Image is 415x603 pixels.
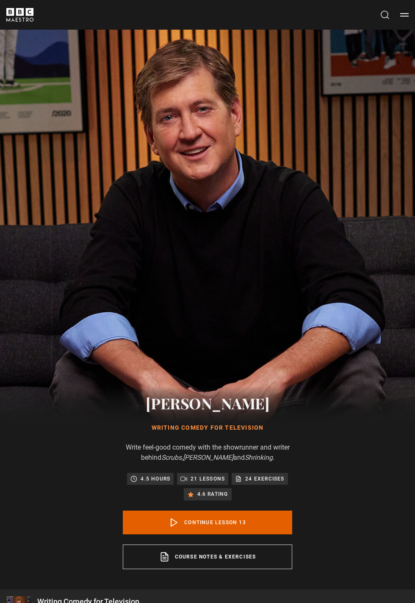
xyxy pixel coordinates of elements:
[161,453,182,461] i: Scrubs
[6,8,33,22] svg: BBC Maestro
[123,424,292,432] h1: Writing Comedy for Television
[400,11,409,19] button: Toggle navigation
[245,453,273,461] i: Shrinking
[191,475,225,483] p: 21 lessons
[123,511,292,534] a: Continue lesson 13
[141,475,170,483] p: 4.5 hours
[197,490,228,498] p: 4.6 rating
[245,475,284,483] p: 24 exercises
[123,545,292,569] a: Course notes & exercises
[183,453,233,461] i: [PERSON_NAME]
[123,442,292,463] p: Write feel-good comedy with the showrunner and writer behind , and .
[123,392,292,414] h2: [PERSON_NAME]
